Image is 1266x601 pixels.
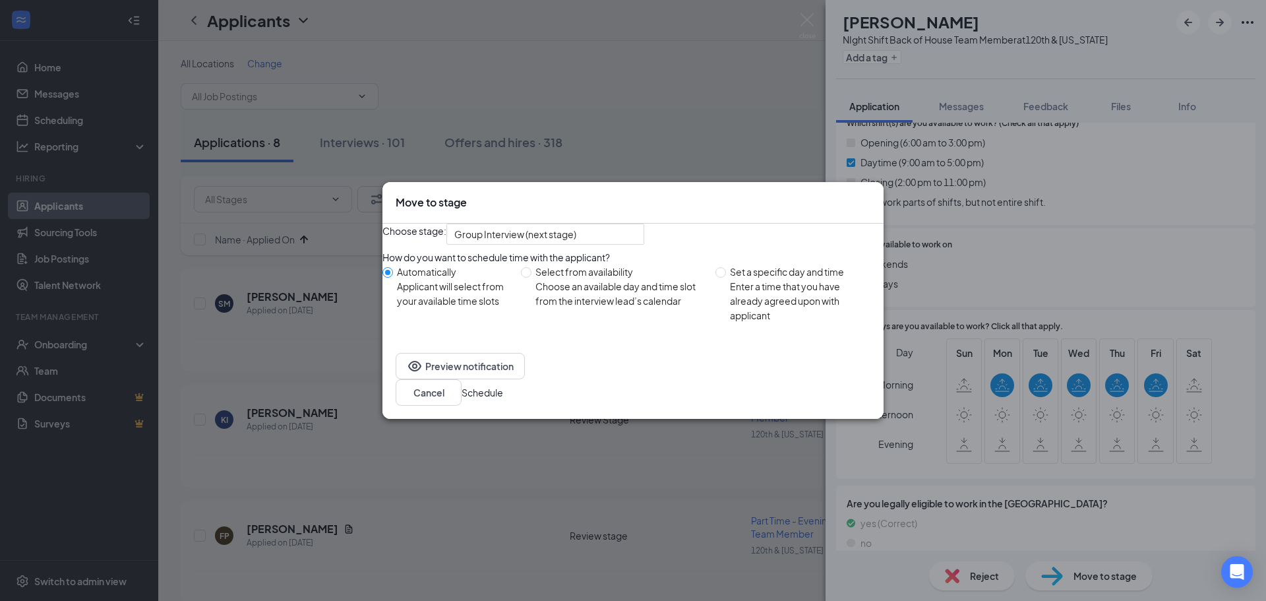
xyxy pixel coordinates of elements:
span: Choose stage: [382,224,446,245]
div: Set a specific day and time [730,265,873,279]
div: Select from availability [535,265,705,279]
svg: Eye [407,358,423,374]
div: Applicant will select from your available time slots [397,279,510,308]
div: How do you want to schedule time with the applicant? [382,250,884,265]
h3: Move to stage [396,195,467,210]
div: Choose an available day and time slot from the interview lead’s calendar [535,279,705,308]
button: Schedule [462,385,503,400]
button: Cancel [396,379,462,406]
button: EyePreview notification [396,353,525,379]
div: Enter a time that you have already agreed upon with applicant [730,279,873,323]
span: Group Interview (next stage) [454,224,576,244]
div: Automatically [397,265,510,279]
div: Open Intercom Messenger [1221,556,1253,588]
